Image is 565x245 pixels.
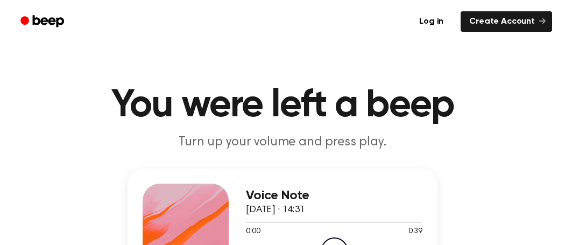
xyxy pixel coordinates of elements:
[246,188,422,203] h3: Voice Note
[246,205,305,215] span: [DATE] · 14:31
[246,226,260,237] span: 0:00
[13,11,74,32] a: Beep
[13,86,552,125] h1: You were left a beep
[461,11,552,32] a: Create Account
[408,9,454,34] a: Log in
[76,134,489,151] p: Turn up your volume and press play.
[408,226,422,237] span: 0:39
